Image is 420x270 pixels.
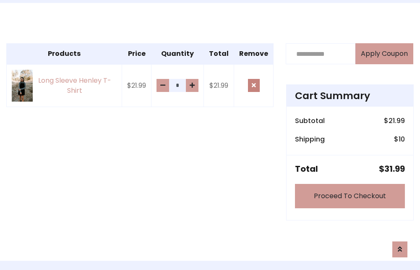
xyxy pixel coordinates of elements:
span: 10 [399,134,405,144]
span: 21.99 [389,116,405,126]
a: Long Sleeve Henley T-Shirt [12,70,117,101]
h6: Shipping [295,135,325,143]
td: $21.99 [204,64,234,107]
h6: $ [384,117,405,125]
th: Quantity [151,44,204,65]
th: Price [122,44,151,65]
button: Apply Coupon [355,43,413,64]
th: Products [7,44,122,65]
h6: Subtotal [295,117,325,125]
th: Remove [234,44,274,65]
h5: Total [295,164,318,174]
th: Total [204,44,234,65]
h6: $ [394,135,405,143]
a: Proceed To Checkout [295,184,405,208]
td: $21.99 [122,64,151,107]
h4: Cart Summary [295,90,405,102]
h5: $ [379,164,405,174]
span: 31.99 [384,163,405,175]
